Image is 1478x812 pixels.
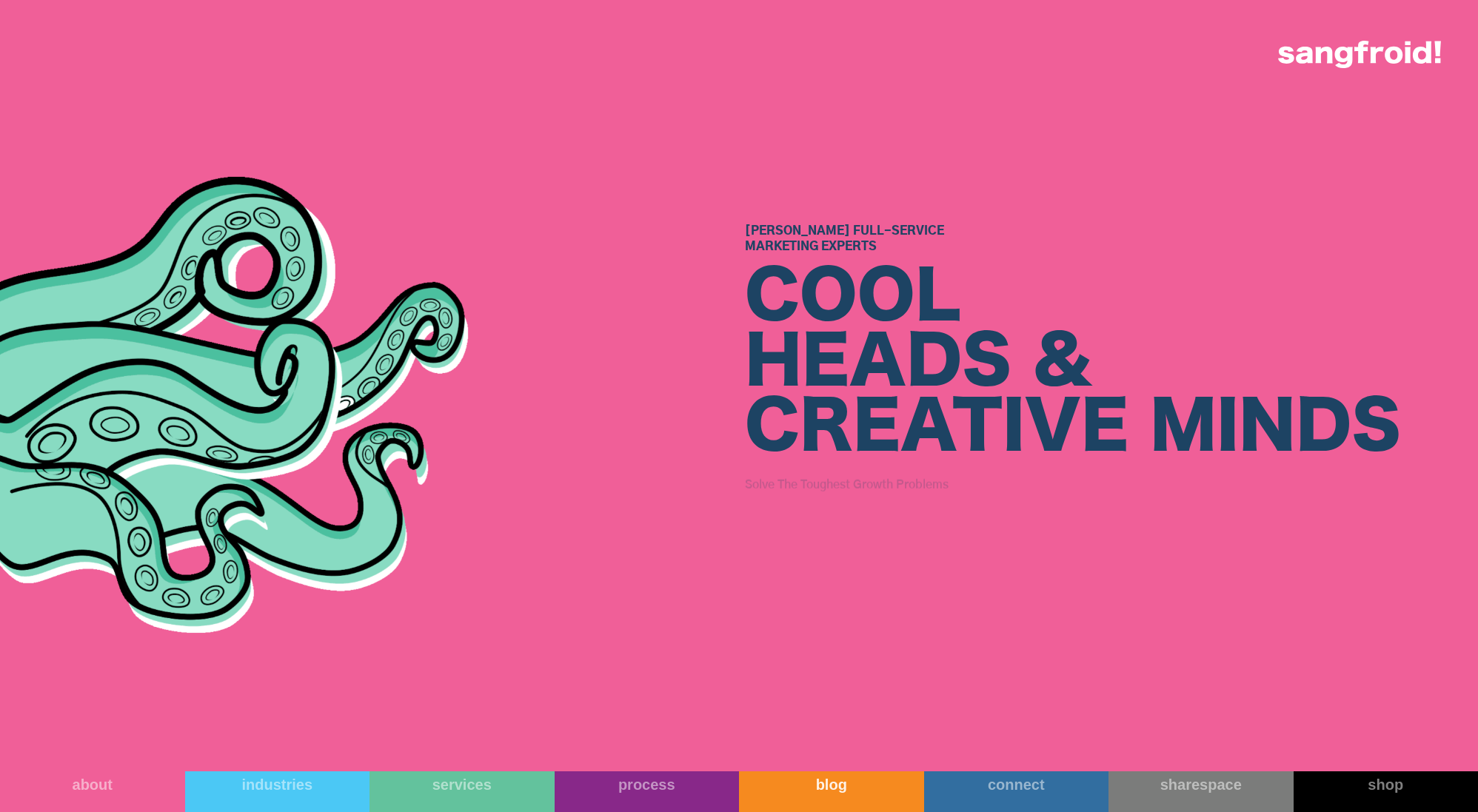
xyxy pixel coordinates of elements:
div: blog [739,776,924,793]
div: services [369,776,555,793]
img: logo [1278,41,1441,68]
h3: Solve The Toughest Growth Problems [745,473,1401,495]
a: connect [924,771,1109,812]
div: connect [924,776,1109,793]
a: process [555,771,740,812]
div: industries [185,776,370,793]
h1: [PERSON_NAME] Full-Service Marketing Experts [745,224,1401,255]
div: sharespace [1108,776,1294,793]
a: blog [739,771,924,812]
a: industries [185,771,370,812]
div: COOL HEADS & CREATIVE MINDS [745,266,1401,461]
a: services [369,771,555,812]
a: sharespace [1108,771,1294,812]
div: process [555,776,740,793]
